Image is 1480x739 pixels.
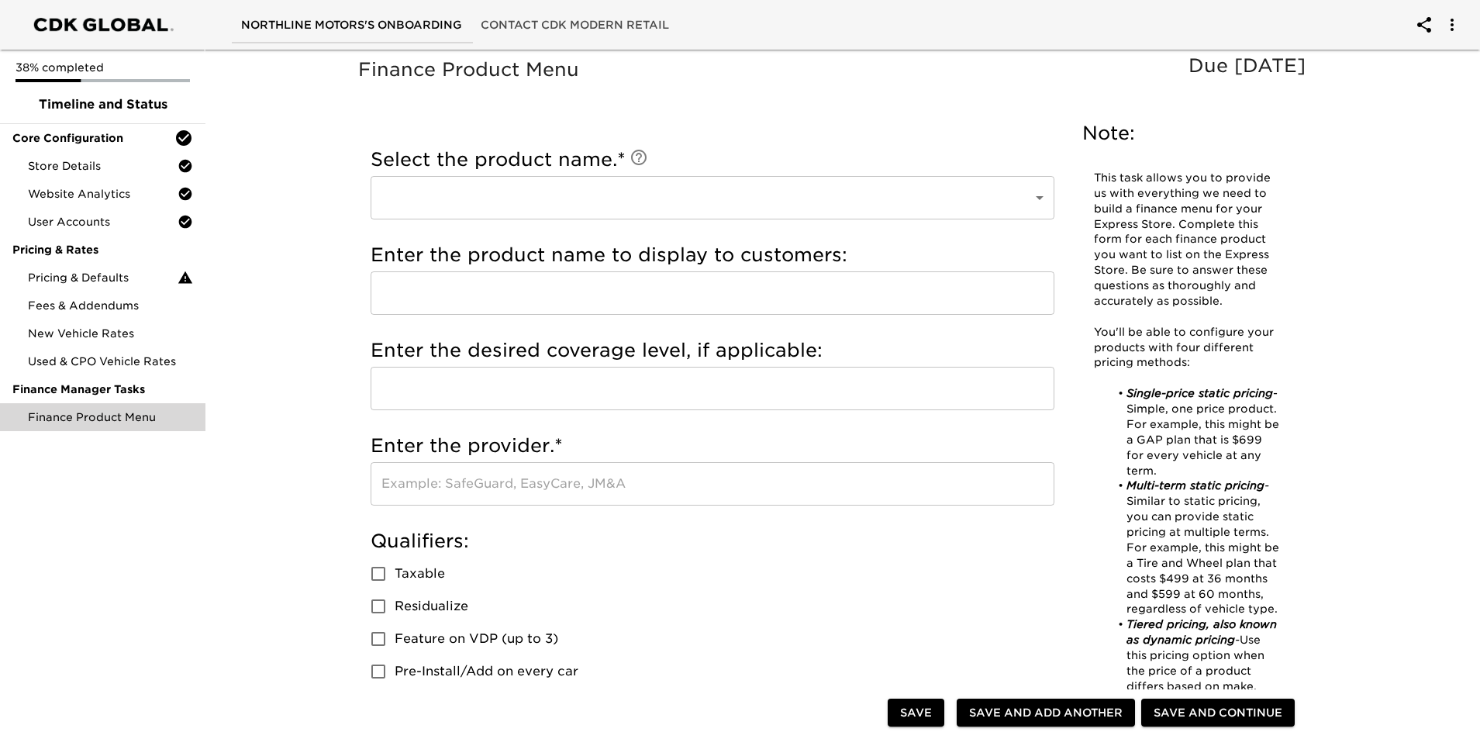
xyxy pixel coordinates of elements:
[28,298,193,313] span: Fees & Addendums
[1126,479,1264,492] em: Multi-term static pricing
[12,130,174,146] span: Core Configuration
[28,270,178,285] span: Pricing & Defaults
[371,462,1054,506] input: Example: SafeGuard, EasyCare, JM&A
[1110,478,1280,617] li: Similar to static pricing, you can provide static pricing at multiple terms. For example, this mi...
[12,95,193,114] span: Timeline and Status
[28,326,193,341] span: New Vehicle Rates
[395,662,578,681] span: Pre-Install/Add on every car
[969,703,1123,723] span: Save and Add Another
[1433,6,1471,43] button: account of current user
[1264,479,1269,492] em: -
[12,382,193,397] span: Finance Manager Tasks
[900,703,932,723] span: Save
[395,565,445,583] span: Taxable
[28,214,178,230] span: User Accounts
[12,242,193,257] span: Pricing & Rates
[1188,54,1306,77] span: Due [DATE]
[1110,386,1280,478] li: - Simple, one price product. For example, this might be a GAP plan that is $699 for every vehicle...
[1082,121,1292,146] h5: Note:
[371,176,1054,219] div: ​
[28,158,178,174] span: Store Details
[16,60,190,75] p: 38% completed
[28,354,193,369] span: Used & CPO Vehicle Rates
[371,147,1054,172] h5: Select the product name.
[395,630,558,648] span: Feature on VDP (up to 3)
[371,433,1054,458] h5: Enter the provider.
[28,409,193,425] span: Finance Product Menu
[371,338,1054,363] h5: Enter the desired coverage level, if applicable:
[1235,634,1240,646] em: -
[888,699,944,727] button: Save
[371,243,1054,268] h5: Enter the product name to display to customers:
[1094,325,1280,371] p: You'll be able to configure your products with four different pricing methods:
[1126,387,1273,399] em: Single-price static pricing
[241,16,462,35] span: Northline Motors's Onboarding
[1406,6,1443,43] button: account of current user
[358,57,1313,82] h5: Finance Product Menu
[371,529,1054,554] h5: Qualifiers:
[1141,699,1295,727] button: Save and Continue
[1154,703,1282,723] span: Save and Continue
[481,16,669,35] span: Contact CDK Modern Retail
[957,699,1135,727] button: Save and Add Another
[1126,618,1281,646] em: Tiered pricing, also known as dynamic pricing
[1094,171,1280,309] p: This task allows you to provide us with everything we need to build a finance menu for your Expre...
[395,597,468,616] span: Residualize
[28,186,178,202] span: Website Analytics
